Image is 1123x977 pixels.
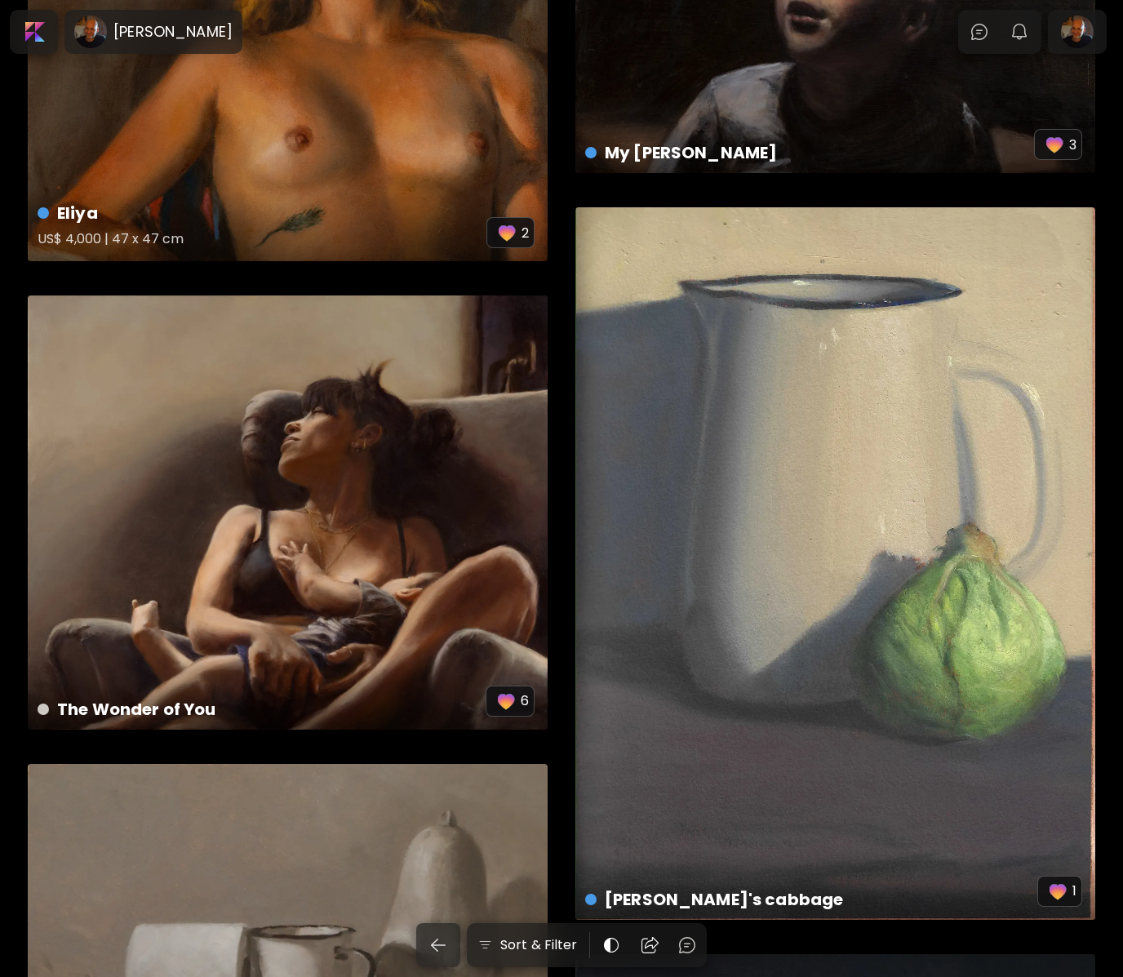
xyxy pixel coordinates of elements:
img: back [428,935,448,955]
h4: My [PERSON_NAME] [585,140,1034,165]
img: favorites [495,690,517,713]
img: chatIcon [970,22,989,42]
h6: Sort & Filter [500,935,578,955]
p: 3 [1069,135,1076,155]
button: favorites2 [486,217,535,248]
p: 2 [522,223,529,243]
h4: Eliya [38,201,486,225]
h4: [PERSON_NAME]'s cabbage [585,887,1037,912]
img: bellIcon [1010,22,1029,42]
button: favorites6 [486,686,535,717]
button: back [416,923,460,967]
h5: US$ 4,000 | 47 x 47 cm [38,225,486,258]
img: favorites [1043,133,1066,156]
h6: [PERSON_NAME] [113,22,233,42]
p: 6 [521,691,529,711]
p: 1 [1072,881,1076,901]
a: [PERSON_NAME]'s cabbagefavorites1https://cdn.kaleido.art/CDN/Artwork/51432/Primary/medium.webp?up... [575,207,1095,920]
img: favorites [495,221,518,244]
a: back [416,923,467,967]
img: favorites [1046,880,1069,903]
button: favorites1 [1037,876,1082,907]
a: The Wonder of Youfavorites6https://cdn.kaleido.art/CDN/Artwork/51205/Primary/medium.webp?updated=... [28,295,548,730]
img: chatIcon [677,935,697,955]
button: favorites3 [1034,129,1082,160]
button: bellIcon [1005,18,1033,46]
h4: The Wonder of You [38,697,486,722]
